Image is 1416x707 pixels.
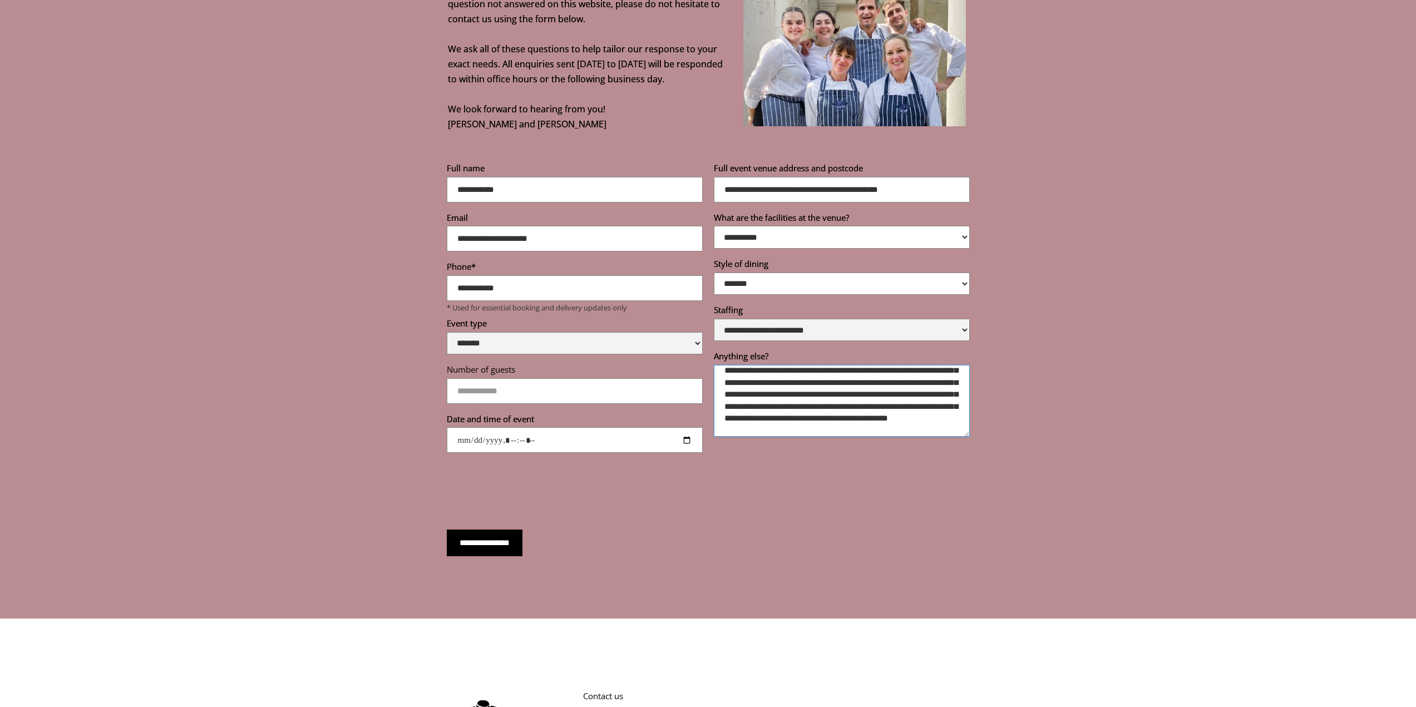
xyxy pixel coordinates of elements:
label: Staffing [714,304,970,319]
label: Full event venue address and postcode [714,162,970,177]
label: What are the facilities at the venue? [714,212,970,226]
label: Event type [447,318,703,332]
label: Full name [447,162,703,177]
label: Date and time of event [447,413,703,428]
label: Anything else? [714,350,970,365]
p: * Used for essential booking and delivery updates only [447,303,703,312]
label: Style of dining [714,258,970,273]
iframe: reCAPTCHA [447,469,616,513]
label: Number of guests [447,364,703,378]
label: Email [447,212,703,226]
strong: Contact us [583,689,623,703]
label: Phone* [447,261,703,275]
form: Reservations form [447,162,970,557]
